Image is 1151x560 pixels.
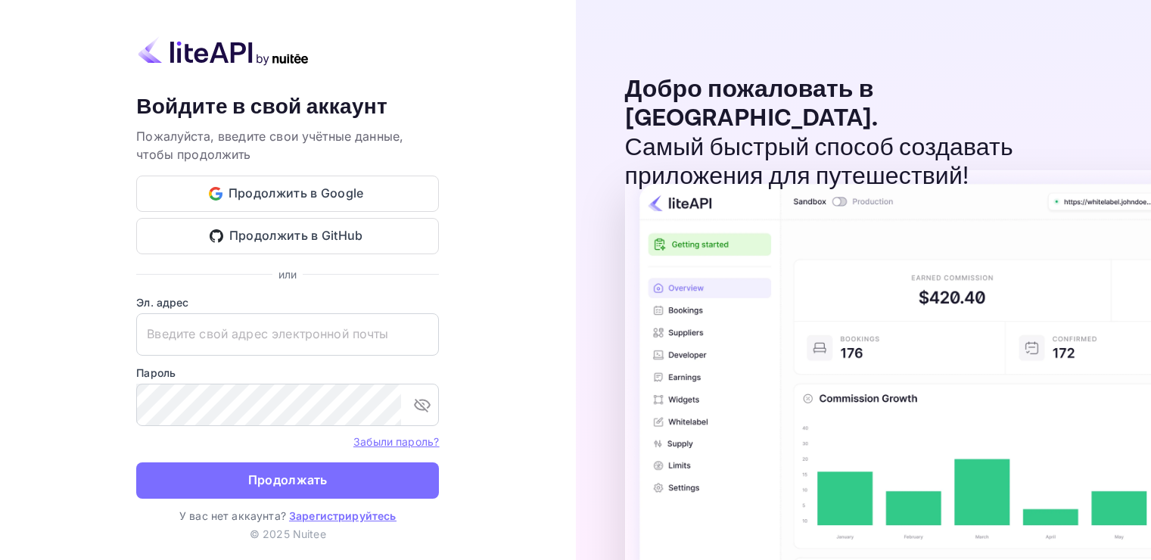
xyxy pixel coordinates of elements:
img: liteapi [136,36,310,66]
ya-tr-span: Войдите в свой аккаунт [136,93,387,121]
ya-tr-span: или [278,268,297,281]
button: Продолжать [136,462,439,499]
ya-tr-span: У вас нет аккаунта? [179,509,286,522]
ya-tr-span: Продолжать [248,470,328,490]
a: Зарегистрируйтесь [289,509,397,522]
ya-tr-span: Пожалуйста, введите свои учётные данные, чтобы продолжить [136,129,403,162]
ya-tr-span: Добро пожаловать в [GEOGRAPHIC_DATA]. [625,74,879,134]
ya-tr-span: Самый быстрый способ создавать приложения для путешествий! [625,132,1013,192]
a: Забыли пароль? [353,434,439,449]
ya-tr-span: Продолжить в Google [229,183,364,204]
button: Продолжить в GitHub [136,218,439,254]
input: Введите свой адрес электронной почты [136,313,439,356]
button: переключить видимость пароля [407,390,437,420]
ya-tr-span: Продолжить в GitHub [229,226,363,246]
ya-tr-span: © 2025 Nuitee [250,527,326,540]
button: Продолжить в Google [136,176,439,212]
ya-tr-span: Забыли пароль? [353,435,439,448]
ya-tr-span: Эл. адрес [136,296,188,309]
ya-tr-span: Пароль [136,366,176,379]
